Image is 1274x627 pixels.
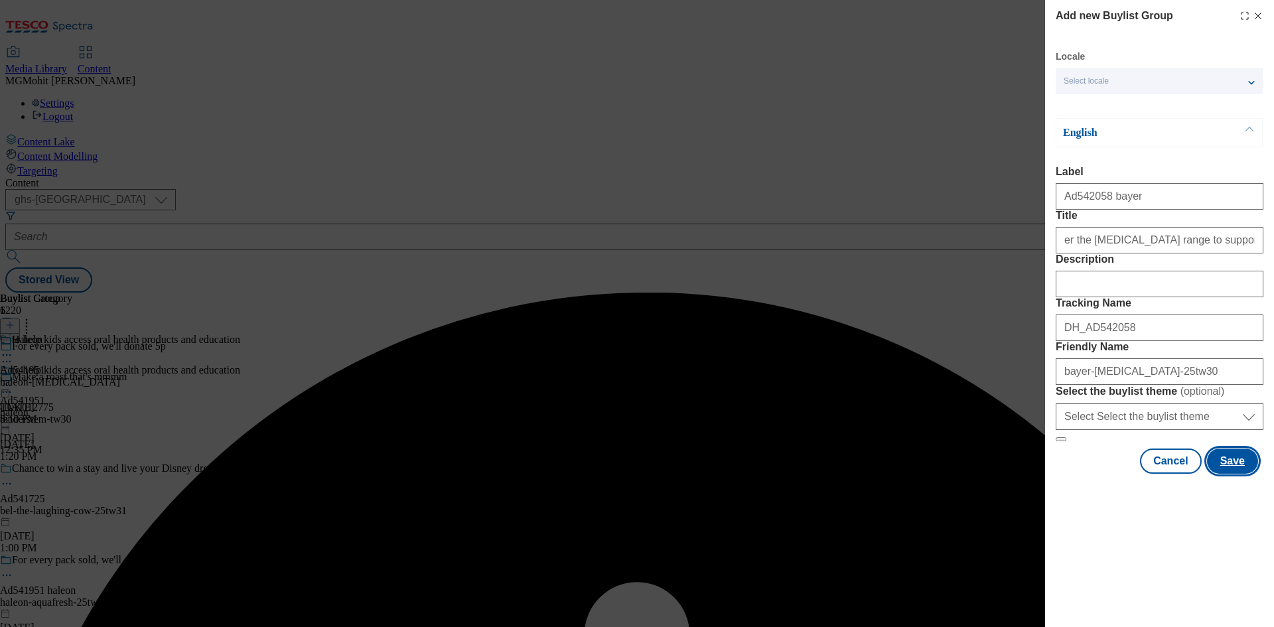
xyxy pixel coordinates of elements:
label: Label [1056,166,1263,178]
label: Description [1056,253,1263,265]
input: Enter Title [1056,227,1263,253]
span: ( optional ) [1180,385,1225,397]
h4: Add new Buylist Group [1056,8,1173,24]
label: Friendly Name [1056,341,1263,353]
button: Select locale [1056,68,1263,94]
label: Locale [1056,53,1085,60]
p: English [1063,126,1202,139]
span: Select locale [1064,76,1109,86]
button: Cancel [1140,449,1201,474]
input: Enter Friendly Name [1056,358,1263,385]
input: Enter Tracking Name [1056,314,1263,341]
label: Title [1056,210,1263,222]
button: Save [1207,449,1258,474]
input: Enter Description [1056,271,1263,297]
input: Enter Label [1056,183,1263,210]
label: Select the buylist theme [1056,385,1263,398]
label: Tracking Name [1056,297,1263,309]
